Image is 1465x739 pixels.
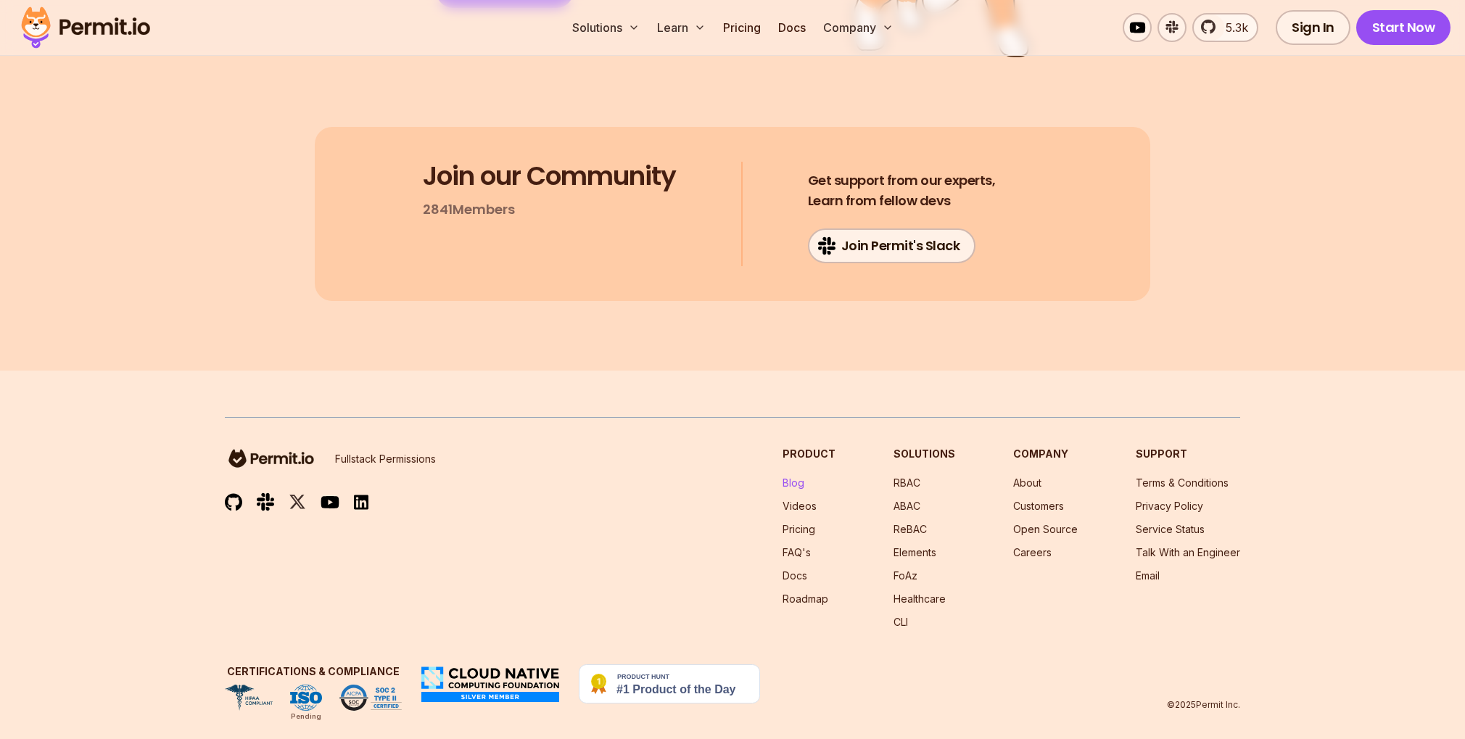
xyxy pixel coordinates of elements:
a: Join Permit's Slack [808,228,976,263]
img: SOC [339,685,402,711]
a: RBAC [894,476,920,489]
img: github [225,493,242,511]
a: Sign In [1276,10,1350,45]
h3: Support [1136,447,1240,461]
a: 5.3k [1192,13,1258,42]
img: Permit.io - Never build permissions again | Product Hunt [579,664,760,703]
a: Talk With an Engineer [1136,546,1240,558]
a: Roadmap [783,593,828,605]
a: Docs [783,569,807,582]
a: Pricing [783,523,815,535]
span: Get support from our experts, [808,170,996,191]
div: Pending [291,711,321,722]
a: Service Status [1136,523,1205,535]
h3: Solutions [894,447,955,461]
a: Privacy Policy [1136,500,1203,512]
button: Learn [651,13,711,42]
a: Careers [1013,546,1052,558]
p: 2841 Members [423,199,515,220]
p: © 2025 Permit Inc. [1167,699,1240,711]
img: linkedin [354,494,368,511]
img: slack [257,492,274,511]
a: Customers [1013,500,1064,512]
a: Videos [783,500,817,512]
a: Elements [894,546,936,558]
a: ABAC [894,500,920,512]
a: Blog [783,476,804,489]
img: logo [225,447,318,470]
span: 5.3k [1217,19,1248,36]
button: Company [817,13,899,42]
a: Open Source [1013,523,1078,535]
h3: Company [1013,447,1078,461]
img: Permit logo [15,3,157,52]
a: FAQ's [783,546,811,558]
h4: Learn from fellow devs [808,170,996,211]
a: Pricing [717,13,767,42]
a: Email [1136,569,1160,582]
a: ReBAC [894,523,927,535]
img: HIPAA [225,685,273,711]
a: FoAz [894,569,917,582]
button: Solutions [566,13,645,42]
h3: Certifications & Compliance [225,664,402,679]
a: CLI [894,616,908,628]
a: Start Now [1356,10,1451,45]
img: twitter [289,493,306,511]
h3: Join our Community [423,162,676,191]
a: Terms & Conditions [1136,476,1229,489]
img: ISO [290,685,322,711]
a: Docs [772,13,812,42]
a: Healthcare [894,593,946,605]
p: Fullstack Permissions [335,452,436,466]
a: About [1013,476,1041,489]
h3: Product [783,447,835,461]
img: youtube [321,494,339,511]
